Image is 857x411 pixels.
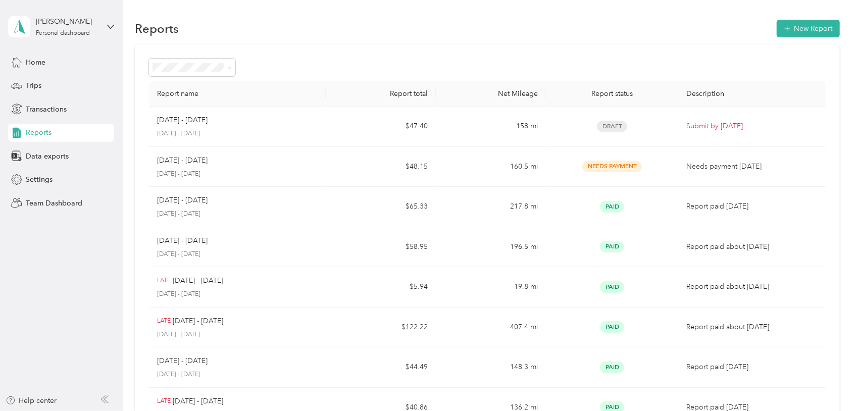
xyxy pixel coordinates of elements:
td: $47.40 [326,107,436,147]
th: Report name [149,81,325,107]
p: [DATE] - [DATE] [157,170,317,179]
h1: Reports [135,23,179,34]
p: Report paid about [DATE] [686,281,817,292]
td: 217.8 mi [436,187,546,227]
p: LATE [157,276,171,285]
p: [DATE] - [DATE] [157,330,317,339]
td: $48.15 [326,147,436,187]
span: Home [26,57,45,68]
p: Report paid [DATE] [686,201,817,212]
p: [DATE] - [DATE] [157,370,317,379]
p: [DATE] - [DATE] [157,195,208,206]
span: Settings [26,174,53,185]
span: Data exports [26,151,69,162]
th: Net Mileage [436,81,546,107]
p: [DATE] - [DATE] [173,316,223,327]
span: Draft [597,121,627,132]
span: Reports [26,127,52,138]
div: Personal dashboard [36,30,90,36]
p: Report paid about [DATE] [686,322,817,333]
p: [DATE] - [DATE] [157,250,317,259]
td: 19.8 mi [436,267,546,307]
p: [DATE] - [DATE] [157,115,208,126]
td: $58.95 [326,227,436,268]
span: Paid [600,362,624,373]
div: [PERSON_NAME] [36,16,99,27]
p: [DATE] - [DATE] [157,129,317,138]
td: 158 mi [436,107,546,147]
span: Trips [26,80,41,91]
td: 196.5 mi [436,227,546,268]
p: [DATE] - [DATE] [157,290,317,299]
td: 148.3 mi [436,347,546,388]
td: $122.22 [326,307,436,348]
p: [DATE] - [DATE] [157,235,208,246]
span: Paid [600,241,624,252]
p: Report paid about [DATE] [686,241,817,252]
button: New Report [777,20,840,37]
p: Submit by [DATE] [686,121,817,132]
p: Needs payment [DATE] [686,161,817,172]
div: Report status [554,89,670,98]
td: $65.33 [326,187,436,227]
p: LATE [157,317,171,326]
th: Description [678,81,825,107]
p: [DATE] - [DATE] [173,275,223,286]
p: [DATE] - [DATE] [157,210,317,219]
button: Help center [6,395,57,406]
p: [DATE] - [DATE] [157,155,208,166]
iframe: Everlance-gr Chat Button Frame [800,354,857,411]
span: Paid [600,201,624,213]
td: $5.94 [326,267,436,307]
p: [DATE] - [DATE] [157,355,208,367]
span: Paid [600,281,624,293]
span: Needs Payment [582,161,642,172]
span: Paid [600,321,624,333]
p: [DATE] - [DATE] [173,396,223,407]
span: Transactions [26,104,67,115]
th: Report total [326,81,436,107]
p: LATE [157,397,171,406]
td: 407.4 mi [436,307,546,348]
p: Report paid [DATE] [686,362,817,373]
td: 160.5 mi [436,147,546,187]
td: $44.49 [326,347,436,388]
span: Team Dashboard [26,198,82,209]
